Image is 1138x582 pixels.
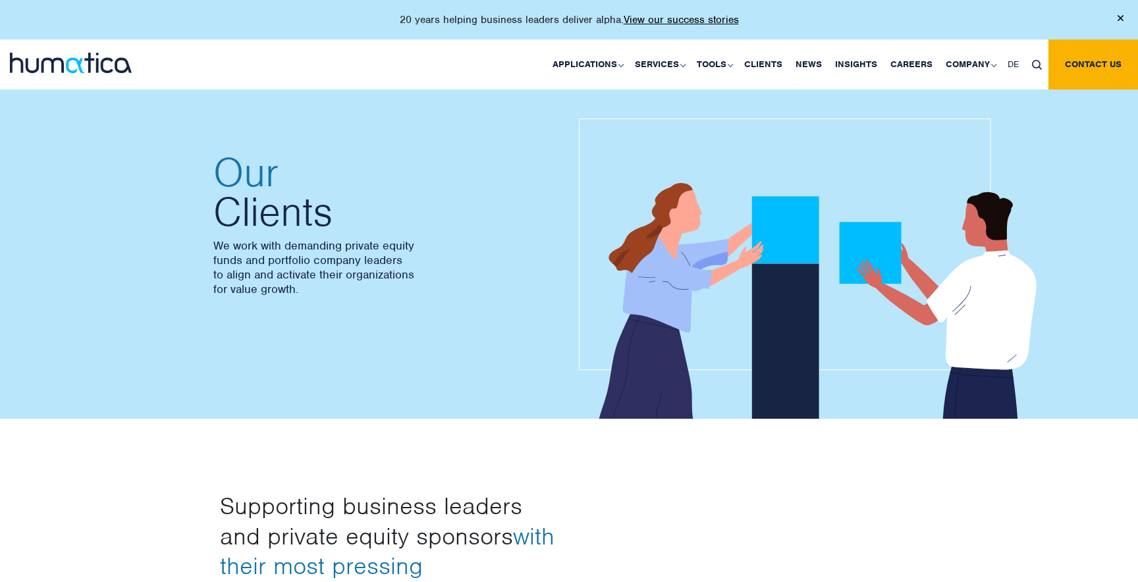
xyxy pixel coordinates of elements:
a: Contact us [1048,40,1138,90]
p: 20 years helping business leaders deliver alpha. [400,13,739,26]
h2: Clients [213,153,556,232]
a: DE [1001,40,1025,90]
a: Tools [690,40,738,90]
img: about_banner1 [579,119,1053,421]
a: Applications [546,40,628,90]
span: DE [1008,59,1019,70]
a: View our success stories [624,13,739,26]
p: We work with demanding private equity funds and portfolio company leaders to align and activate t... [213,238,556,296]
a: Clients [738,40,789,90]
a: Services [628,40,690,90]
span: Our [213,153,556,192]
a: Insights [828,40,884,90]
img: logo [10,53,132,73]
img: search_icon [1032,60,1042,70]
a: Careers [884,40,939,90]
a: News [789,40,828,90]
a: Company [939,40,1001,90]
